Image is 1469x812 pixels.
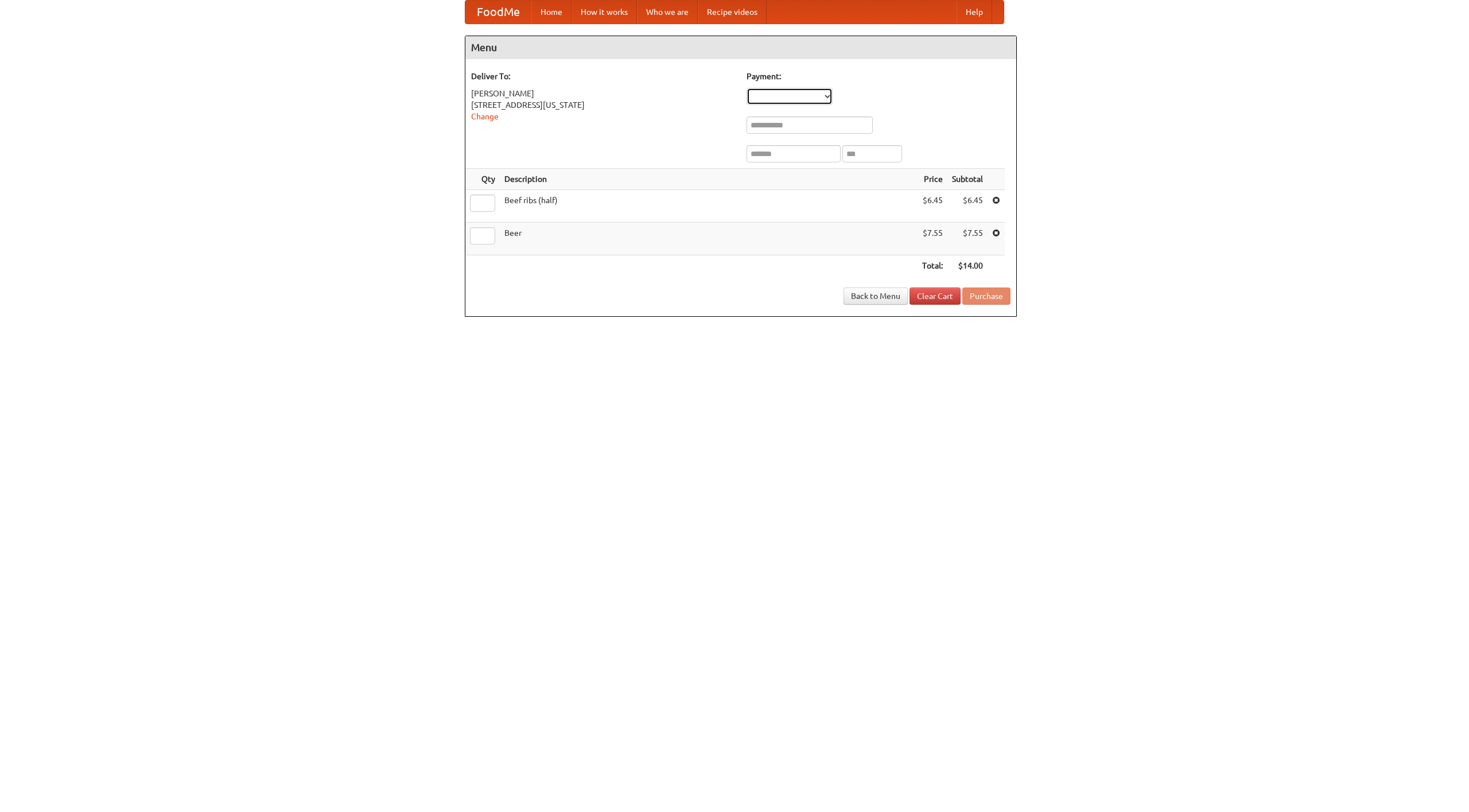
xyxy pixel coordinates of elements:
[500,169,918,190] th: Description
[471,88,735,99] div: [PERSON_NAME]
[572,1,637,24] a: How it works
[747,71,1011,82] h5: Payment:
[918,255,947,277] th: Total:
[500,190,918,223] td: Beef ribs (half)
[947,223,988,255] td: $7.55
[918,190,947,223] td: $6.45
[918,223,947,255] td: $7.55
[962,287,1011,305] button: Purchase
[947,255,988,277] th: $14.00
[531,1,572,24] a: Home
[471,112,499,121] a: Change
[947,169,988,190] th: Subtotal
[918,169,947,190] th: Price
[910,287,961,305] a: Clear Cart
[637,1,698,24] a: Who we are
[844,287,908,305] a: Back to Menu
[698,1,767,24] a: Recipe videos
[471,99,735,111] div: [STREET_ADDRESS][US_STATE]
[471,71,735,82] h5: Deliver To:
[500,223,918,255] td: Beer
[465,36,1016,59] h4: Menu
[465,169,500,190] th: Qty
[957,1,992,24] a: Help
[947,190,988,223] td: $6.45
[465,1,531,24] a: FoodMe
